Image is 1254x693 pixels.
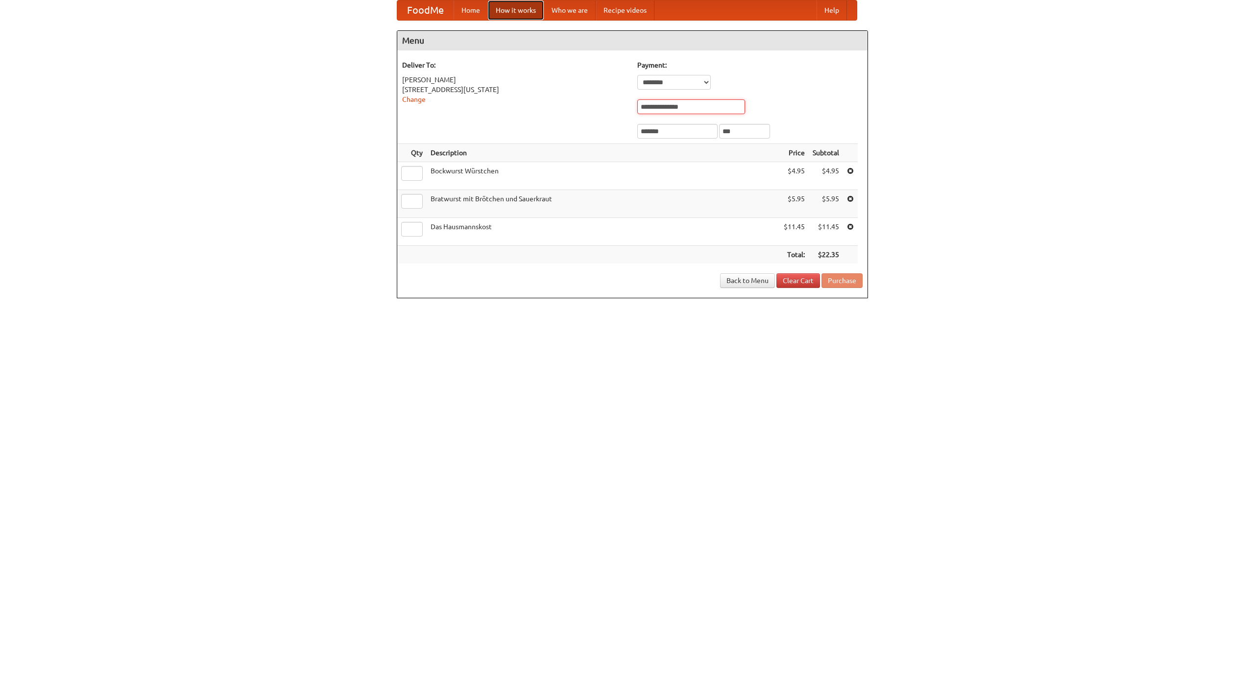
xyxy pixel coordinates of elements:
[821,273,863,288] button: Purchase
[427,144,780,162] th: Description
[809,190,843,218] td: $5.95
[454,0,488,20] a: Home
[817,0,847,20] a: Help
[402,60,627,70] h5: Deliver To:
[780,162,809,190] td: $4.95
[397,144,427,162] th: Qty
[402,75,627,85] div: [PERSON_NAME]
[809,246,843,264] th: $22.35
[427,218,780,246] td: Das Hausmannskost
[776,273,820,288] a: Clear Cart
[809,218,843,246] td: $11.45
[780,246,809,264] th: Total:
[809,162,843,190] td: $4.95
[402,96,426,103] a: Change
[427,190,780,218] td: Bratwurst mit Brötchen und Sauerkraut
[427,162,780,190] td: Bockwurst Würstchen
[780,190,809,218] td: $5.95
[637,60,863,70] h5: Payment:
[809,144,843,162] th: Subtotal
[397,31,868,50] h4: Menu
[720,273,775,288] a: Back to Menu
[402,85,627,95] div: [STREET_ADDRESS][US_STATE]
[780,218,809,246] td: $11.45
[780,144,809,162] th: Price
[544,0,596,20] a: Who we are
[596,0,654,20] a: Recipe videos
[397,0,454,20] a: FoodMe
[488,0,544,20] a: How it works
